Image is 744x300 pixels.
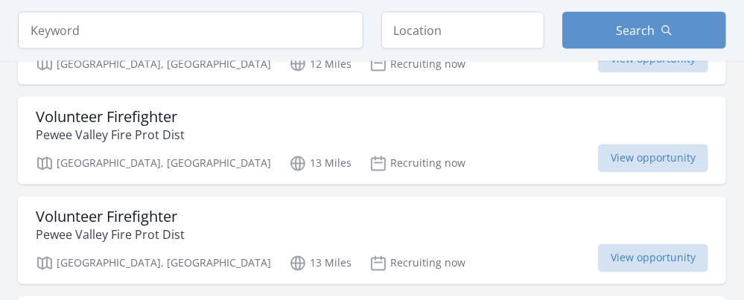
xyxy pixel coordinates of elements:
[36,109,185,127] h3: Volunteer Firefighter
[369,155,465,173] p: Recruiting now
[36,208,185,226] h3: Volunteer Firefighter
[18,97,726,185] a: Volunteer Firefighter Pewee Valley Fire Prot Dist [GEOGRAPHIC_DATA], [GEOGRAPHIC_DATA] 13 Miles R...
[36,155,271,173] p: [GEOGRAPHIC_DATA], [GEOGRAPHIC_DATA]
[289,255,352,272] p: 13 Miles
[616,22,655,39] span: Search
[289,155,352,173] p: 13 Miles
[598,144,708,173] span: View opportunity
[562,12,726,49] button: Search
[36,55,271,73] p: [GEOGRAPHIC_DATA], [GEOGRAPHIC_DATA]
[289,55,352,73] p: 12 Miles
[369,255,465,272] p: Recruiting now
[598,244,708,272] span: View opportunity
[18,12,363,49] input: Keyword
[36,226,185,244] p: Pewee Valley Fire Prot Dist
[369,55,465,73] p: Recruiting now
[36,255,271,272] p: [GEOGRAPHIC_DATA], [GEOGRAPHIC_DATA]
[381,12,545,49] input: Location
[36,127,185,144] p: Pewee Valley Fire Prot Dist
[18,197,726,284] a: Volunteer Firefighter Pewee Valley Fire Prot Dist [GEOGRAPHIC_DATA], [GEOGRAPHIC_DATA] 13 Miles R...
